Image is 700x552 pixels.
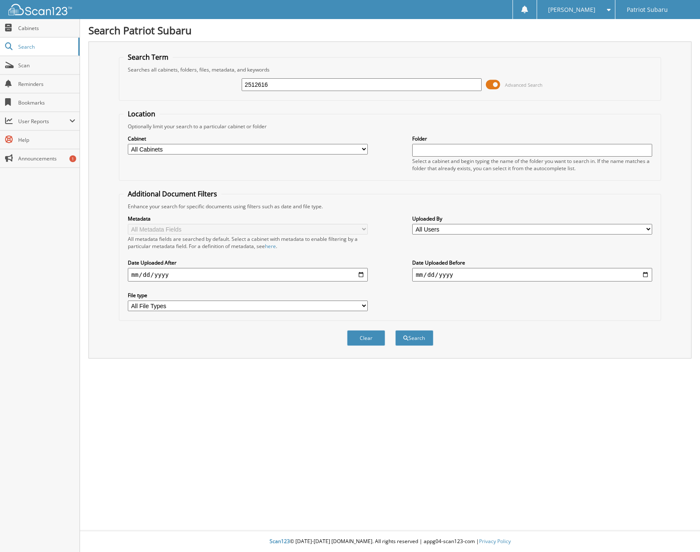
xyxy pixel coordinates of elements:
input: start [128,268,367,282]
div: Optionally limit your search to a particular cabinet or folder [124,123,656,130]
span: Help [18,136,75,144]
span: Reminders [18,80,75,88]
span: Patriot Subaru [627,7,668,12]
div: 1 [69,155,76,162]
span: Search [18,43,74,50]
img: scan123-logo-white.svg [8,4,72,15]
label: Folder [412,135,652,142]
span: [PERSON_NAME] [548,7,595,12]
div: Searches all cabinets, folders, files, metadata, and keywords [124,66,656,73]
span: Bookmarks [18,99,75,106]
span: Announcements [18,155,75,162]
div: © [DATE]-[DATE] [DOMAIN_NAME]. All rights reserved | appg04-scan123-com | [80,531,700,552]
input: end [412,268,652,282]
iframe: Chat Widget [658,511,700,552]
h1: Search Patriot Subaru [88,23,692,37]
a: Privacy Policy [479,538,511,545]
legend: Search Term [124,52,173,62]
span: User Reports [18,118,69,125]
button: Search [395,330,433,346]
label: Metadata [128,215,367,222]
span: Scan123 [270,538,290,545]
legend: Additional Document Filters [124,189,221,199]
label: Cabinet [128,135,367,142]
label: File type [128,292,367,299]
button: Clear [347,330,385,346]
legend: Location [124,109,160,119]
div: Enhance your search for specific documents using filters such as date and file type. [124,203,656,210]
span: Cabinets [18,25,75,32]
span: Advanced Search [505,82,543,88]
label: Uploaded By [412,215,652,222]
a: here [265,243,276,250]
span: Scan [18,62,75,69]
label: Date Uploaded Before [412,259,652,266]
div: All metadata fields are searched by default. Select a cabinet with metadata to enable filtering b... [128,235,367,250]
div: Select a cabinet and begin typing the name of the folder you want to search in. If the name match... [412,157,652,172]
label: Date Uploaded After [128,259,367,266]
